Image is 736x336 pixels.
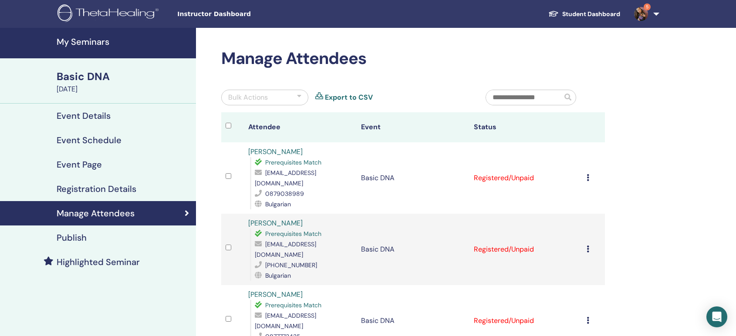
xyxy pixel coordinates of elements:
span: [EMAIL_ADDRESS][DOMAIN_NAME] [255,312,316,330]
span: Bulgarian [265,200,291,208]
a: [PERSON_NAME] [248,218,303,228]
span: 0879038989 [265,190,304,198]
h4: Event Page [57,159,102,170]
th: Event [357,112,469,142]
span: Prerequisites Match [265,158,321,166]
h4: Publish [57,232,87,243]
h2: Manage Attendees [221,49,605,69]
h4: Manage Attendees [57,208,135,218]
h4: Event Details [57,111,111,121]
div: Basic DNA [57,69,191,84]
span: [PHONE_NUMBER] [265,261,317,269]
td: Basic DNA [357,142,469,214]
a: Student Dashboard [541,6,627,22]
span: Prerequisites Match [265,230,321,238]
th: Status [469,112,582,142]
h4: My Seminars [57,37,191,47]
div: [DATE] [57,84,191,94]
span: [EMAIL_ADDRESS][DOMAIN_NAME] [255,169,316,187]
a: Basic DNA[DATE] [51,69,196,94]
a: [PERSON_NAME] [248,147,303,156]
span: Prerequisites Match [265,301,321,309]
img: graduation-cap-white.svg [548,10,559,17]
th: Attendee [244,112,357,142]
span: 5 [644,3,651,10]
span: Bulgarian [265,272,291,279]
h4: Highlighted Seminar [57,257,140,267]
span: [EMAIL_ADDRESS][DOMAIN_NAME] [255,240,316,259]
a: Export to CSV [325,92,373,103]
div: Bulk Actions [228,92,268,103]
img: logo.png [57,4,162,24]
div: Open Intercom Messenger [706,306,727,327]
h4: Registration Details [57,184,136,194]
img: default.jpg [634,7,648,21]
h4: Event Schedule [57,135,122,145]
td: Basic DNA [357,214,469,285]
span: Instructor Dashboard [177,10,308,19]
a: [PERSON_NAME] [248,290,303,299]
